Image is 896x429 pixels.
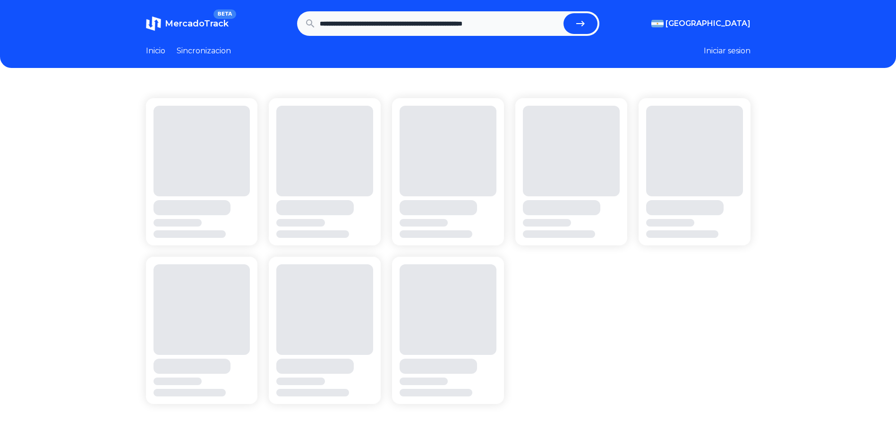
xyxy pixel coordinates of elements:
img: MercadoTrack [146,16,161,31]
button: Iniciar sesion [704,45,751,57]
a: MercadoTrackBETA [146,16,229,31]
span: MercadoTrack [165,18,229,29]
span: BETA [213,9,236,19]
a: Inicio [146,45,165,57]
a: Sincronizacion [177,45,231,57]
span: [GEOGRAPHIC_DATA] [666,18,751,29]
img: Argentina [651,20,664,27]
button: [GEOGRAPHIC_DATA] [651,18,751,29]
